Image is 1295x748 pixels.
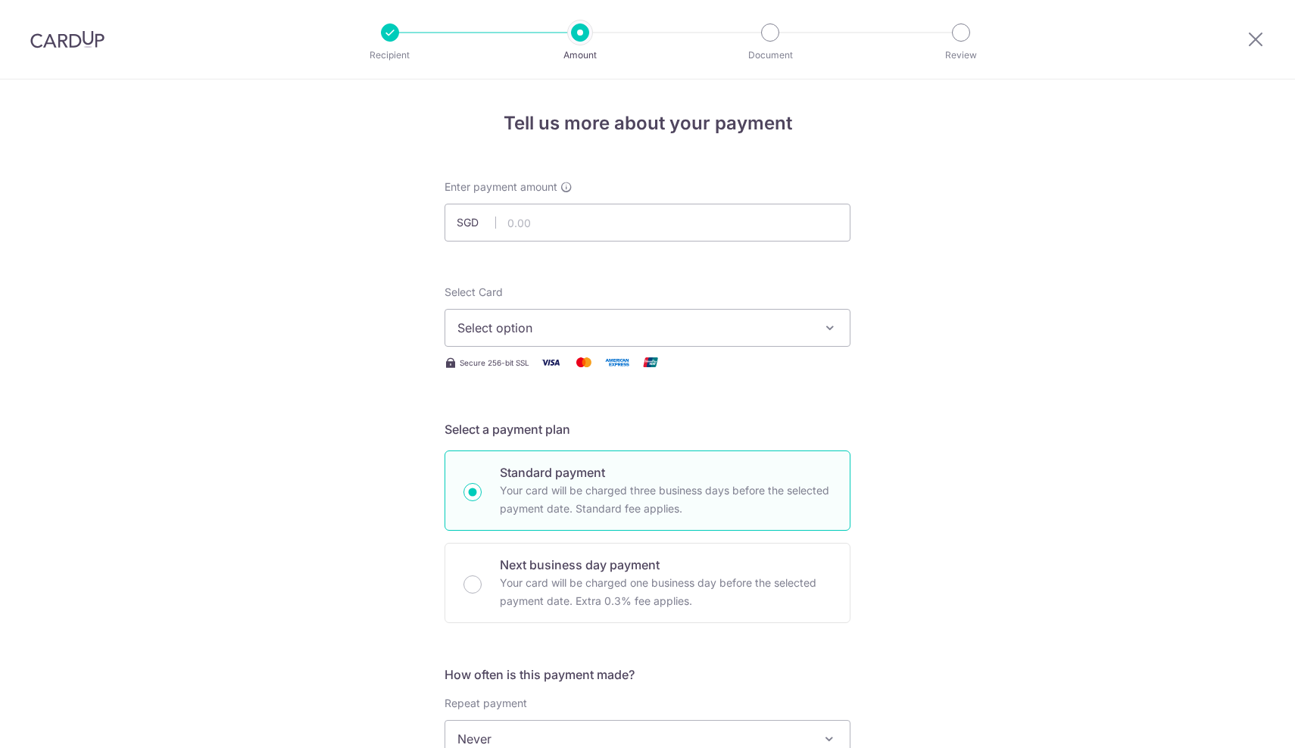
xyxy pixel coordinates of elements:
[445,309,850,347] button: Select option
[500,482,832,518] p: Your card will be charged three business days before the selected payment date. Standard fee appl...
[602,353,632,372] img: American Express
[334,48,446,63] p: Recipient
[1197,703,1280,740] iframe: Opens a widget where you can find more information
[635,353,666,372] img: Union Pay
[500,574,832,610] p: Your card will be charged one business day before the selected payment date. Extra 0.3% fee applies.
[457,215,496,230] span: SGD
[905,48,1017,63] p: Review
[445,696,527,711] label: Repeat payment
[524,48,636,63] p: Amount
[445,665,850,684] h5: How often is this payment made?
[714,48,826,63] p: Document
[445,179,557,195] span: Enter payment amount
[445,110,850,137] h4: Tell us more about your payment
[535,353,566,372] img: Visa
[500,463,832,482] p: Standard payment
[30,30,105,48] img: CardUp
[460,357,529,369] span: Secure 256-bit SSL
[457,319,810,337] span: Select option
[500,556,832,574] p: Next business day payment
[445,420,850,438] h5: Select a payment plan
[445,285,503,298] span: translation missing: en.payables.payment_networks.credit_card.summary.labels.select_card
[569,353,599,372] img: Mastercard
[445,204,850,242] input: 0.00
